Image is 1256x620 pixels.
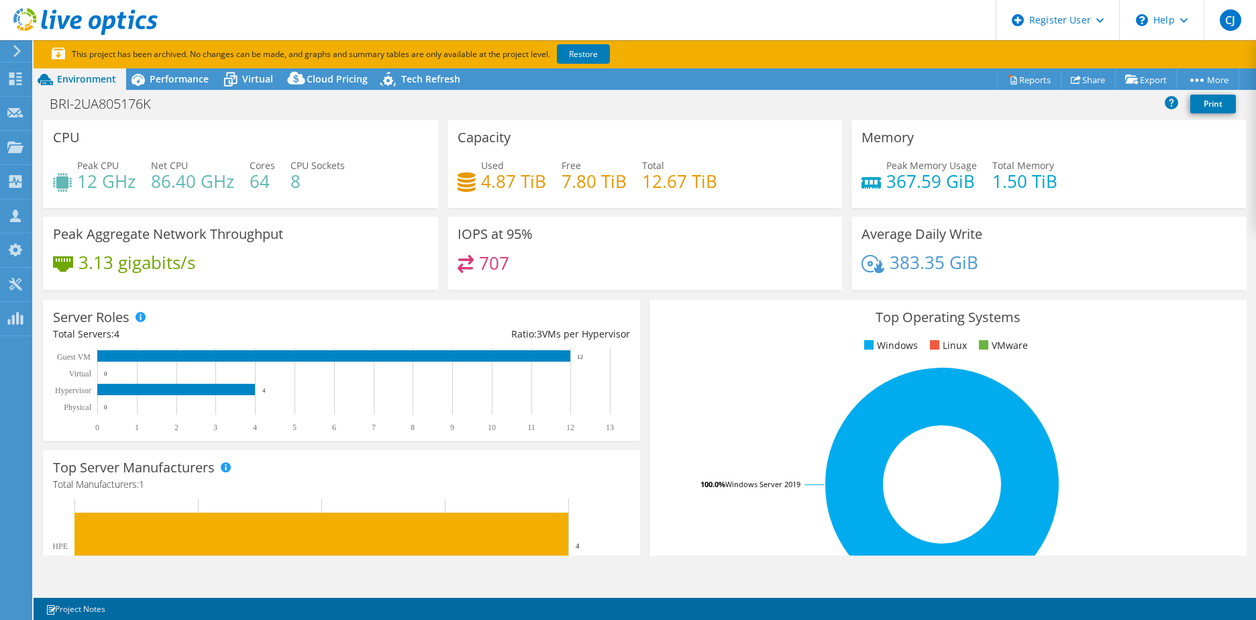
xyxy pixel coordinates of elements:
[57,72,116,85] span: Environment
[488,423,496,432] text: 10
[479,256,509,270] h4: 707
[174,423,178,432] text: 2
[725,479,800,489] tspan: Windows Server 2019
[401,72,460,85] span: Tech Refresh
[307,72,368,85] span: Cloud Pricing
[411,423,415,432] text: 8
[293,423,297,432] text: 5
[458,130,511,145] h3: Capacity
[700,479,725,489] tspan: 100.0%
[139,478,144,490] span: 1
[53,227,283,242] h3: Peak Aggregate Network Throughput
[52,47,709,62] p: This project has been archived. No changes can be made, and graphs and summary tables are only av...
[291,159,345,172] span: CPU Sockets
[861,227,982,242] h3: Average Daily Write
[660,310,1237,325] h3: Top Operating Systems
[36,601,115,617] a: Project Notes
[53,477,630,492] h4: Total Manufacturers:
[481,174,546,189] h4: 4.87 TiB
[242,72,273,85] span: Virtual
[213,423,217,432] text: 3
[577,354,583,360] text: 12
[135,423,139,432] text: 1
[95,423,99,432] text: 0
[150,72,209,85] span: Performance
[450,423,454,432] text: 9
[997,69,1061,90] a: Reports
[557,44,610,64] a: Restore
[53,327,342,342] div: Total Servers:
[250,159,275,172] span: Cores
[52,541,68,551] text: HPE
[458,227,533,242] h3: IOPS at 95%
[1177,69,1239,90] a: More
[861,338,918,353] li: Windows
[927,338,967,353] li: Linux
[886,159,977,172] span: Peak Memory Usage
[642,174,717,189] h4: 12.67 TiB
[1061,69,1116,90] a: Share
[332,423,336,432] text: 6
[151,159,188,172] span: Net CPU
[861,130,914,145] h3: Memory
[890,255,978,270] h4: 383.35 GiB
[57,352,91,362] text: Guest VM
[69,369,92,378] text: Virtual
[1115,69,1177,90] a: Export
[53,460,215,475] h3: Top Server Manufacturers
[77,159,119,172] span: Peak CPU
[537,327,542,340] span: 3
[527,423,535,432] text: 11
[372,423,376,432] text: 7
[253,423,257,432] text: 4
[53,310,129,325] h3: Server Roles
[104,404,107,411] text: 0
[64,403,91,412] text: Physical
[342,327,630,342] div: Ratio: VMs per Hypervisor
[1220,9,1241,31] span: CJ
[606,423,614,432] text: 13
[562,174,627,189] h4: 7.80 TiB
[104,370,107,377] text: 0
[992,159,1054,172] span: Total Memory
[262,387,266,394] text: 4
[886,174,977,189] h4: 367.59 GiB
[53,130,80,145] h3: CPU
[992,174,1057,189] h4: 1.50 TiB
[250,174,275,189] h4: 64
[562,159,581,172] span: Free
[642,159,664,172] span: Total
[1190,95,1236,113] a: Print
[576,541,580,550] text: 4
[78,255,195,270] h4: 3.13 gigabits/s
[114,327,119,340] span: 4
[44,97,172,111] h1: BRI-2UA805176K
[77,174,136,189] h4: 12 GHz
[976,338,1028,353] li: VMware
[481,159,504,172] span: Used
[55,386,91,395] text: Hypervisor
[291,174,345,189] h4: 8
[1136,14,1148,26] svg: \n
[151,174,234,189] h4: 86.40 GHz
[566,423,574,432] text: 12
